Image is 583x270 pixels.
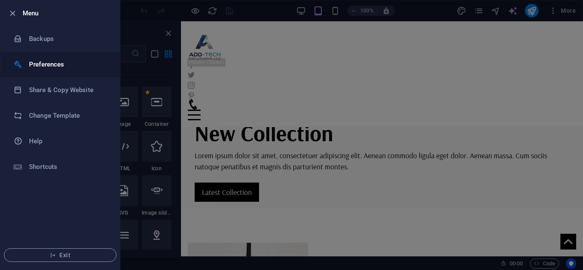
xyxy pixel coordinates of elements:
[23,8,113,18] h6: Menu
[29,34,108,44] h6: Backups
[11,252,109,258] span: Exit
[29,85,108,95] h6: Share & Copy Website
[29,110,108,121] h6: Change Template
[29,162,108,172] h6: Shortcuts
[0,128,120,154] a: Help
[29,136,108,146] h6: Help
[29,59,108,70] h6: Preferences
[4,248,117,262] button: Exit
